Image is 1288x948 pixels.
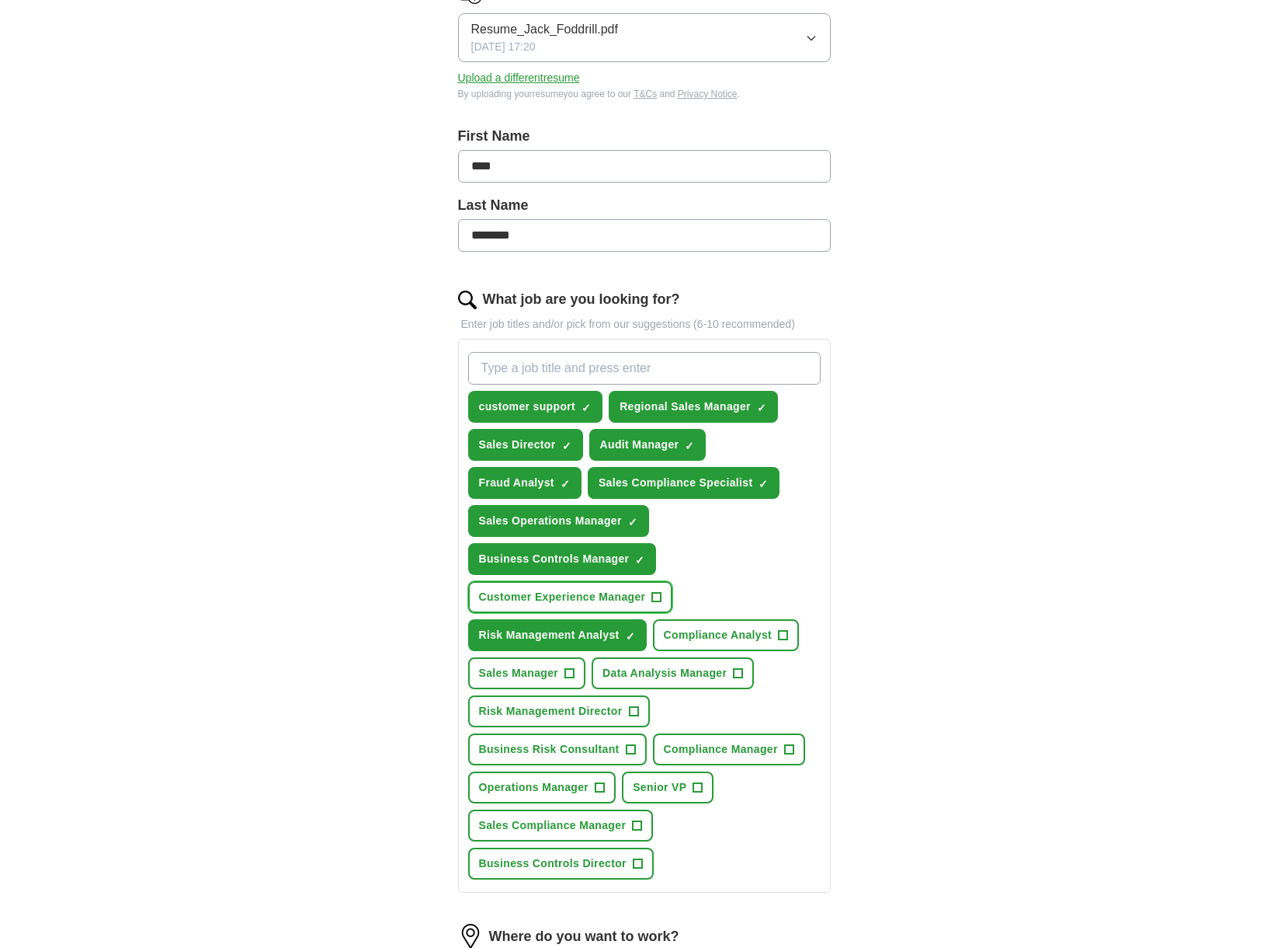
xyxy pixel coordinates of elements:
span: ✓ [757,402,766,414]
button: Business Risk Consultant [468,734,647,765]
label: Where do you want to work? [489,926,679,947]
label: Last Name [458,195,831,216]
span: ✓ [582,402,591,414]
label: What job are you looking for? [483,289,680,310]
button: Sales Director✓ [468,429,583,461]
span: ✓ [635,554,644,566]
span: Business Risk Consultant [479,741,620,758]
a: T&Cs [634,89,657,99]
span: Business Controls Director [479,856,627,872]
span: Sales Operations Manager [479,513,622,529]
span: Senior VP [633,779,686,796]
button: Audit Manager✓ [589,429,706,461]
span: customer support [479,399,576,415]
input: Type a job title and press enter [468,352,821,385]
span: ✓ [628,516,637,528]
span: [DATE] 17:20 [471,39,536,55]
button: Customer Experience Manager [468,581,673,613]
span: Business Controls Manager [479,551,630,567]
button: Senior VP [622,772,713,803]
button: Risk Management Analyst✓ [468,619,647,651]
button: Resume_Jack_Foddrill.pdf[DATE] 17:20 [458,13,831,62]
span: Regional Sales Manager [620,399,751,415]
label: First Name [458,126,831,147]
span: Customer Experience Manager [479,589,646,605]
span: Risk Management Director [479,703,623,720]
img: search.png [458,291,477,309]
span: ✓ [561,478,570,490]
button: Regional Sales Manager✓ [609,391,778,423]
span: Data Analysis Manager [602,665,727,681]
span: Resume_Jack_Foddrill.pdf [471,20,618,39]
button: Risk Management Director [468,695,650,727]
span: Fraud Analyst [479,475,554,491]
span: Sales Director [479,437,556,453]
button: Sales Compliance Specialist✓ [588,467,780,499]
span: ✓ [685,440,694,452]
span: Sales Manager [479,665,559,681]
button: Fraud Analyst✓ [468,467,582,499]
button: Sales Compliance Manager [468,810,654,842]
span: Risk Management Analyst [479,627,620,643]
span: Operations Manager [479,779,589,796]
span: ✓ [562,440,571,452]
button: Upload a differentresume [458,70,580,86]
span: Audit Manager [600,437,679,453]
button: Business Controls Director [468,848,654,880]
button: Operations Manager [468,772,616,803]
span: ✓ [759,478,768,490]
button: Data Analysis Manager [592,657,754,689]
span: Sales Compliance Specialist [599,475,753,491]
button: Sales Manager [468,657,586,689]
button: Sales Operations Manager✓ [468,505,649,537]
span: Compliance Analyst [664,627,772,643]
button: Compliance Manager [653,734,805,765]
button: customer support✓ [468,391,603,423]
p: Enter job titles and/or pick from our suggestions (6-10 recommended) [458,316,831,333]
button: Compliance Analyst [653,619,800,651]
span: ✓ [626,630,635,643]
div: By uploading your resume you agree to our and . [458,87,831,101]
a: Privacy Notice [678,89,738,99]
button: Business Controls Manager✓ [468,543,657,575]
span: Compliance Manager [664,741,778,758]
span: Sales Compliance Manager [479,817,627,834]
